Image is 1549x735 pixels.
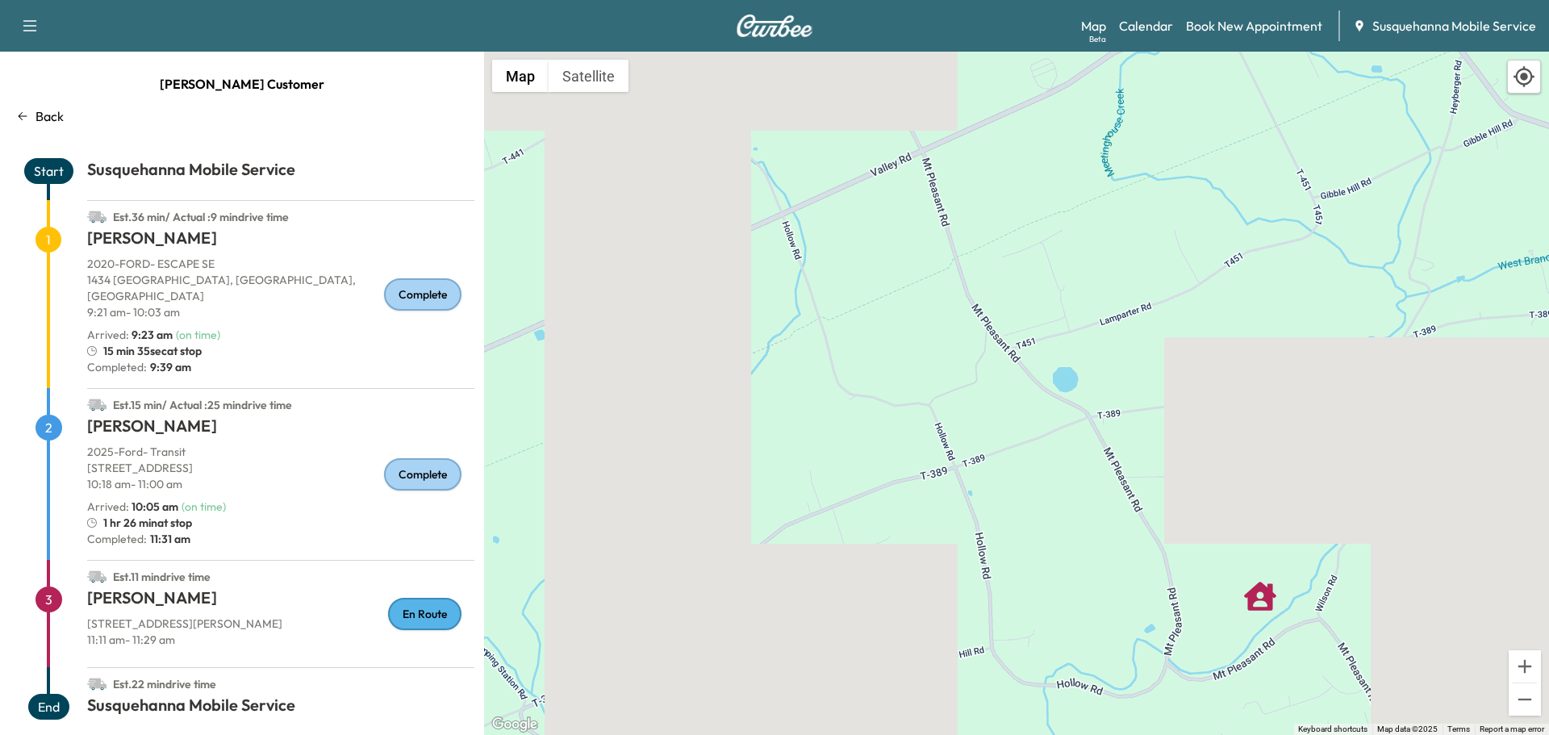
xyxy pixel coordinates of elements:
h1: [PERSON_NAME] [87,227,474,256]
a: Report a map error [1480,725,1544,733]
span: Map data ©2025 [1377,725,1438,733]
span: 2 [35,415,62,441]
span: ( on time ) [176,328,220,342]
span: 3 [35,587,62,612]
gmp-advanced-marker: STEVEN HESS [1244,572,1276,604]
p: 11:11 am - 11:29 am [87,632,474,648]
button: Keyboard shortcuts [1298,724,1367,735]
p: Completed: [87,531,474,547]
a: Book New Appointment [1186,16,1322,35]
a: Open this area in Google Maps (opens a new window) [488,714,541,735]
span: 10:05 am [132,499,178,514]
span: End [28,694,69,720]
div: Complete [384,458,461,491]
p: 2020 - FORD - ESCAPE SE [87,256,474,272]
button: Show satellite imagery [549,60,628,92]
span: [PERSON_NAME] Customer [160,68,324,100]
div: Complete [384,278,461,311]
p: [STREET_ADDRESS][PERSON_NAME] [87,616,474,632]
span: Est. 22 min drive time [113,677,216,691]
a: MapBeta [1081,16,1106,35]
p: Arrived : [87,327,173,343]
div: Recenter map [1507,60,1541,94]
p: [STREET_ADDRESS] [87,460,474,476]
p: 2025 - Ford - Transit [87,444,474,460]
span: Est. 36 min / Actual : 9 min drive time [113,210,289,224]
a: Terms (opens in new tab) [1447,725,1470,733]
button: Zoom out [1509,683,1541,716]
span: Est. 15 min / Actual : 25 min drive time [113,398,292,412]
div: Beta [1089,33,1106,45]
span: 1 hr 26 min at stop [103,515,192,531]
p: Completed: [87,359,474,375]
h1: [PERSON_NAME] [87,587,474,616]
button: Zoom in [1509,650,1541,683]
span: ( on time ) [182,499,226,514]
h1: Susquehanna Mobile Service [87,694,474,723]
img: Google [488,714,541,735]
img: Curbee Logo [736,15,813,37]
span: 9:39 am [147,359,191,375]
span: 15 min 35sec at stop [103,343,202,359]
span: Est. 11 min drive time [113,570,211,584]
button: Show street map [492,60,549,92]
span: 1 [35,227,61,253]
span: 11:31 am [147,531,190,547]
p: 9:21 am - 10:03 am [87,304,474,320]
p: Back [35,106,64,126]
span: Start [24,158,73,184]
p: 1434 [GEOGRAPHIC_DATA], [GEOGRAPHIC_DATA], [GEOGRAPHIC_DATA] [87,272,474,304]
h1: Susquehanna Mobile Service [87,158,474,187]
span: 9:23 am [132,328,173,342]
p: Arrived : [87,499,178,515]
a: Calendar [1119,16,1173,35]
p: 10:18 am - 11:00 am [87,476,474,492]
h1: [PERSON_NAME] [87,415,474,444]
span: Susquehanna Mobile Service [1372,16,1536,35]
div: En Route [388,598,461,630]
